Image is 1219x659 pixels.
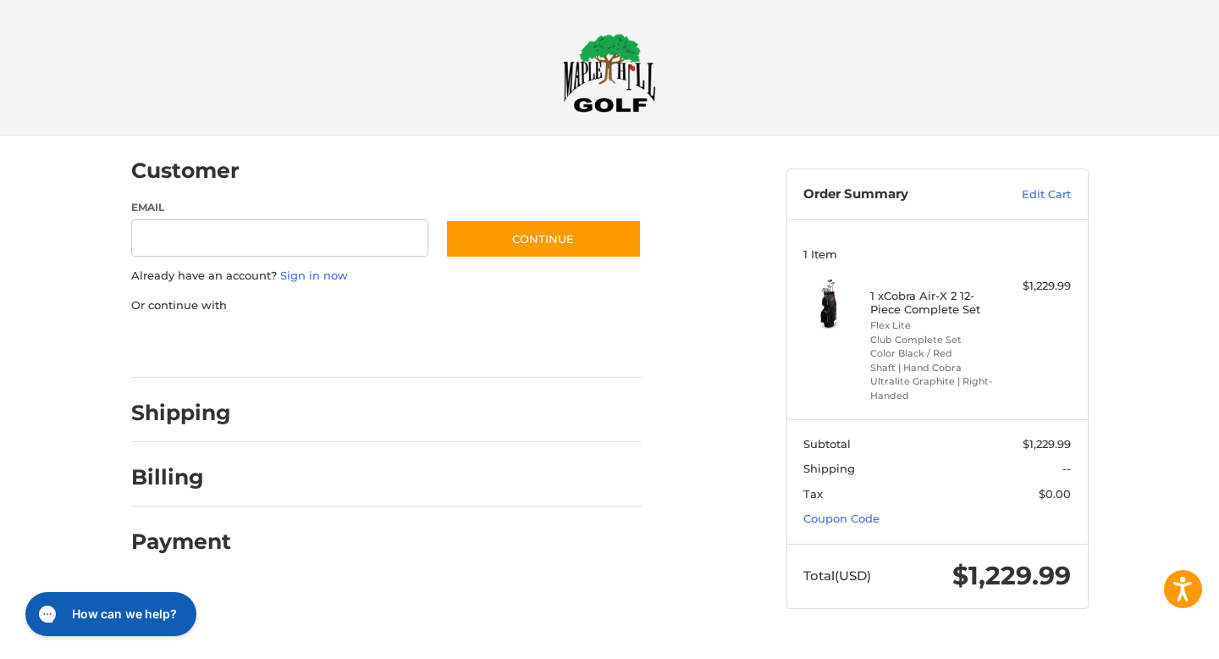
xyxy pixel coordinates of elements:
iframe: PayPal-paylater [269,330,396,361]
div: $1,229.99 [1004,278,1071,295]
li: Color Black / Red [870,346,1000,361]
a: Edit Cart [985,186,1071,203]
label: Email [131,200,429,215]
img: Maple Hill Golf [563,33,656,113]
li: Flex Lite [870,318,1000,333]
span: $1,229.99 [1023,437,1071,451]
h4: 1 x Cobra Air-X 2 12-Piece Complete Set [870,289,1000,317]
span: $0.00 [1039,487,1071,501]
h3: Order Summary [803,186,985,203]
span: Total (USD) [803,568,871,584]
p: Already have an account? [131,268,642,285]
a: Coupon Code [803,512,880,525]
a: Sign in now [280,269,348,282]
iframe: Gorgias live chat messenger [17,586,201,642]
span: Subtotal [803,437,851,451]
p: Or continue with [131,297,642,314]
h3: 1 Item [803,247,1071,261]
li: Club Complete Set [870,333,1000,347]
h2: Customer [131,158,240,184]
li: Shaft | Hand Cobra Ultralite Graphite | Right-Handed [870,361,1000,403]
h2: Billing [131,464,230,490]
button: Continue [445,219,642,258]
iframe: PayPal-paypal [125,330,252,361]
span: Tax [803,487,823,501]
span: $1,229.99 [952,560,1071,591]
h2: Payment [131,529,231,555]
span: Shipping [803,462,855,475]
iframe: PayPal-venmo [412,330,539,361]
h2: Shipping [131,400,231,426]
span: -- [1062,462,1071,475]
